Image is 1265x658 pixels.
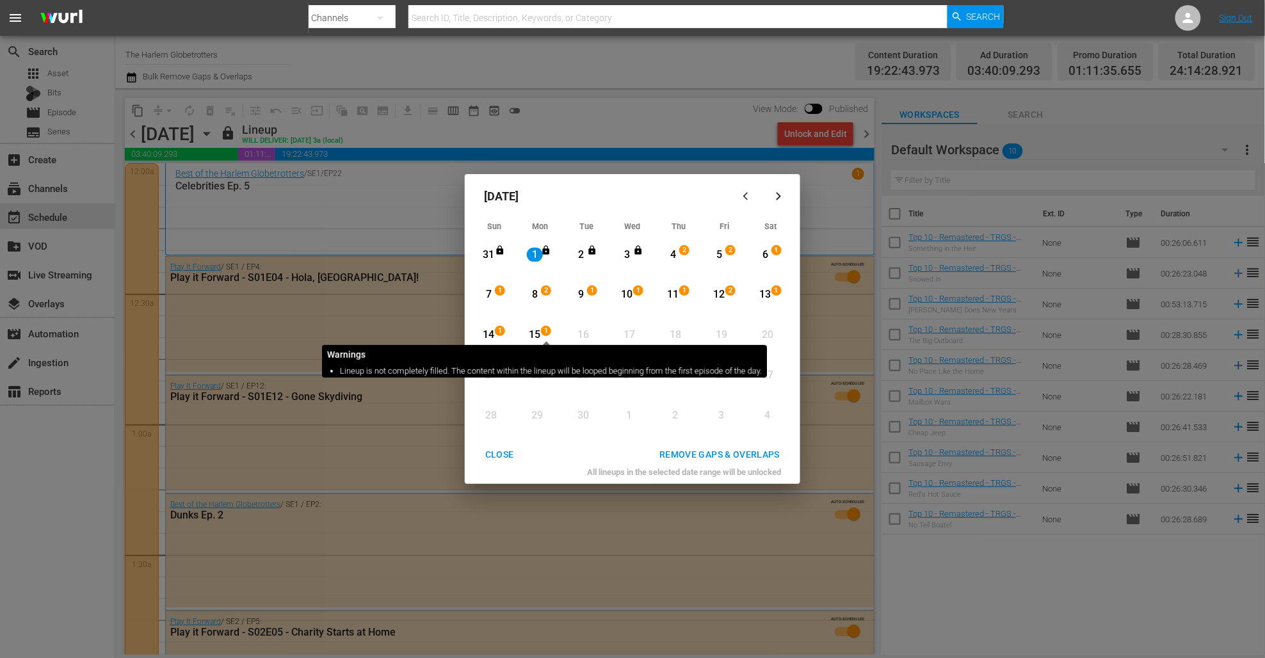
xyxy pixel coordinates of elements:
div: 31 [481,248,497,262]
div: 2 [667,408,683,423]
a: Sign Out [1220,13,1253,23]
div: 24 [621,368,637,383]
div: 2 [573,248,589,262]
span: 1 [772,285,781,296]
span: Thu [672,221,686,231]
span: 1 [496,326,504,336]
span: 2 [542,285,551,296]
span: 2 [726,245,735,255]
div: 4 [665,248,681,262]
div: 11 [665,287,681,302]
div: 23 [575,368,591,383]
div: 5 [711,248,727,262]
span: 1 [496,285,504,296]
span: Wed [625,221,641,231]
div: 14 [481,328,497,342]
span: 1 [588,285,597,296]
div: 22 [529,368,545,383]
span: menu [8,10,23,26]
span: 1 [772,245,781,255]
div: 20 [759,328,775,342]
div: All lineups in the selected date range will be unlocked [470,467,795,484]
div: 7 [481,287,497,302]
div: 1 [527,248,543,262]
button: REMOVE GAPS & OVERLAPS [644,443,795,467]
span: 1 [542,326,551,336]
span: Fri [720,221,730,231]
span: Search [967,5,1001,28]
div: 28 [483,408,499,423]
div: 27 [759,368,775,383]
div: 26 [713,368,729,383]
div: 3 [713,408,729,423]
span: Tue [579,221,593,231]
img: ans4CAIJ8jUAAAAAAAAAAAAAAAAAAAAAAAAgQb4GAAAAAAAAAAAAAAAAAAAAAAAAJMjXAAAAAAAAAAAAAAAAAAAAAAAAgAT5G... [31,3,92,33]
div: 10 [619,287,635,302]
div: 6 [757,248,773,262]
div: 25 [667,368,683,383]
div: 4 [759,408,775,423]
span: Mon [533,221,549,231]
div: 15 [527,328,543,342]
span: Sat [765,221,777,231]
div: 9 [573,287,589,302]
div: 21 [483,368,499,383]
span: 2 [680,245,689,255]
div: REMOVE GAPS & OVERLAPS [649,447,790,463]
div: 13 [757,287,773,302]
span: 1 [680,285,689,296]
div: Month View [471,218,794,437]
span: 1 [634,285,643,296]
div: 17 [621,328,637,342]
div: 8 [527,287,543,302]
span: Sun [487,221,501,231]
div: 18 [667,328,683,342]
div: 12 [711,287,727,302]
div: CLOSE [475,447,524,463]
button: CLOSE [470,443,529,467]
div: 19 [713,328,729,342]
div: 29 [529,408,545,423]
div: 30 [575,408,591,423]
div: 1 [621,408,637,423]
div: [DATE] [471,181,732,211]
div: 16 [575,328,591,342]
div: 3 [619,248,635,262]
span: 2 [726,285,735,296]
